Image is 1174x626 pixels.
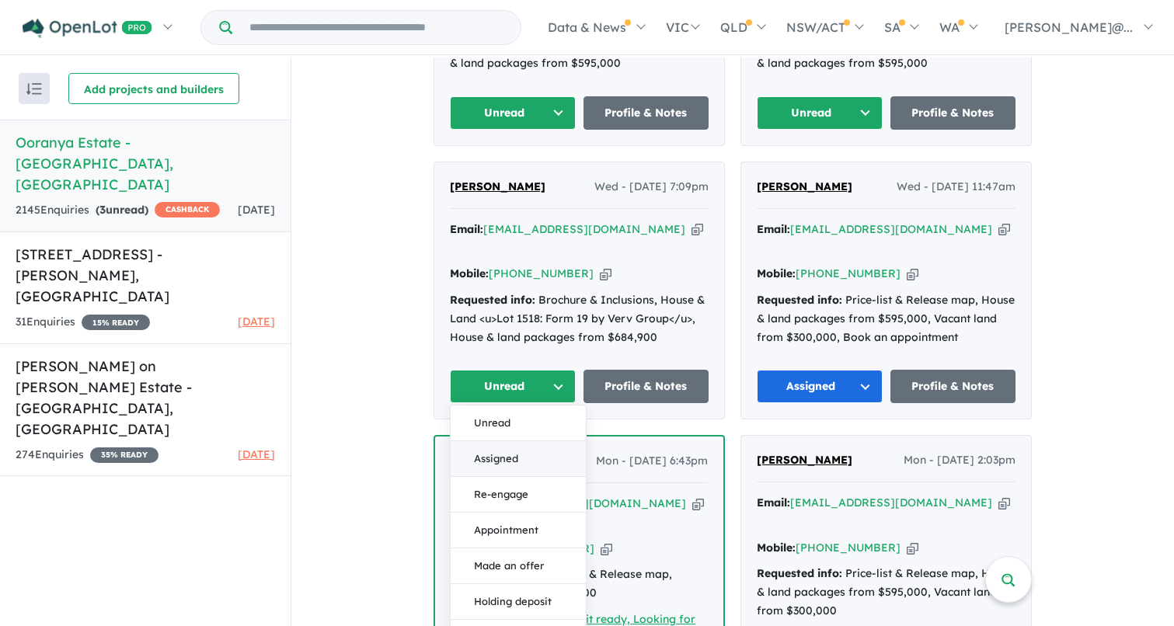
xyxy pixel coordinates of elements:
[757,566,842,580] strong: Requested info:
[235,11,517,44] input: Try estate name, suburb, builder or developer
[600,266,611,282] button: Copy
[796,266,901,280] a: [PHONE_NUMBER]
[450,96,576,130] button: Unread
[757,451,852,470] a: [PERSON_NAME]
[890,370,1016,403] a: Profile & Notes
[451,584,586,620] button: Holding deposit
[450,222,483,236] strong: Email:
[757,266,796,280] strong: Mobile:
[897,178,1015,196] span: Wed - [DATE] 11:47am
[907,540,918,556] button: Copy
[451,477,586,513] button: Re-engage
[796,541,901,555] a: [PHONE_NUMBER]
[757,178,852,196] a: [PERSON_NAME]
[450,293,535,307] strong: Requested info:
[998,495,1010,511] button: Copy
[907,266,918,282] button: Copy
[16,201,220,220] div: 2145 Enquir ies
[238,203,275,217] span: [DATE]
[90,447,159,463] span: 35 % READY
[1005,19,1133,35] span: [PERSON_NAME]@...
[596,452,708,471] span: Mon - [DATE] 6:43pm
[451,405,586,441] button: Unread
[99,203,106,217] span: 3
[450,291,709,346] div: Brochure & Inclusions, House & Land <u>Lot 1518: Form 19 by Verv Group</u>, House & land packages...
[757,453,852,467] span: [PERSON_NAME]
[757,179,852,193] span: [PERSON_NAME]
[238,315,275,329] span: [DATE]
[16,446,159,464] div: 274 Enquir ies
[489,266,594,280] a: [PHONE_NUMBER]
[757,291,1015,346] div: Price-list & Release map, House & land packages from $595,000, Vacant land from $300,000, Book an...
[451,548,586,584] button: Made an offer
[68,73,239,104] button: Add projects and builders
[757,565,1015,620] div: Price-list & Release map, House & land packages from $595,000, Vacant land from $300,000
[594,178,709,196] span: Wed - [DATE] 7:09pm
[16,313,150,332] div: 31 Enquir ies
[692,496,704,512] button: Copy
[451,513,586,548] button: Appointment
[601,541,612,557] button: Copy
[450,266,489,280] strong: Mobile:
[757,370,883,403] button: Assigned
[16,356,275,440] h5: [PERSON_NAME] on [PERSON_NAME] Estate - [GEOGRAPHIC_DATA] , [GEOGRAPHIC_DATA]
[757,96,883,130] button: Unread
[450,179,545,193] span: [PERSON_NAME]
[790,496,992,509] a: [EMAIL_ADDRESS][DOMAIN_NAME]
[584,370,709,403] a: Profile & Notes
[998,221,1010,238] button: Copy
[757,293,842,307] strong: Requested info:
[451,441,586,477] button: Assigned
[16,244,275,307] h5: [STREET_ADDRESS] - [PERSON_NAME] , [GEOGRAPHIC_DATA]
[757,222,790,236] strong: Email:
[757,496,790,509] strong: Email:
[904,451,1015,470] span: Mon - [DATE] 2:03pm
[96,203,148,217] strong: ( unread)
[450,178,545,196] a: [PERSON_NAME]
[757,541,796,555] strong: Mobile:
[26,83,42,95] img: sort.svg
[82,315,150,330] span: 15 % READY
[584,96,709,130] a: Profile & Notes
[155,202,220,217] span: CASHBACK
[23,19,152,38] img: Openlot PRO Logo White
[890,96,1016,130] a: Profile & Notes
[238,447,275,461] span: [DATE]
[790,222,992,236] a: [EMAIL_ADDRESS][DOMAIN_NAME]
[692,221,703,238] button: Copy
[450,370,576,403] button: Unread
[16,132,275,195] h5: Ooranya Estate - [GEOGRAPHIC_DATA] , [GEOGRAPHIC_DATA]
[483,222,685,236] a: [EMAIL_ADDRESS][DOMAIN_NAME]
